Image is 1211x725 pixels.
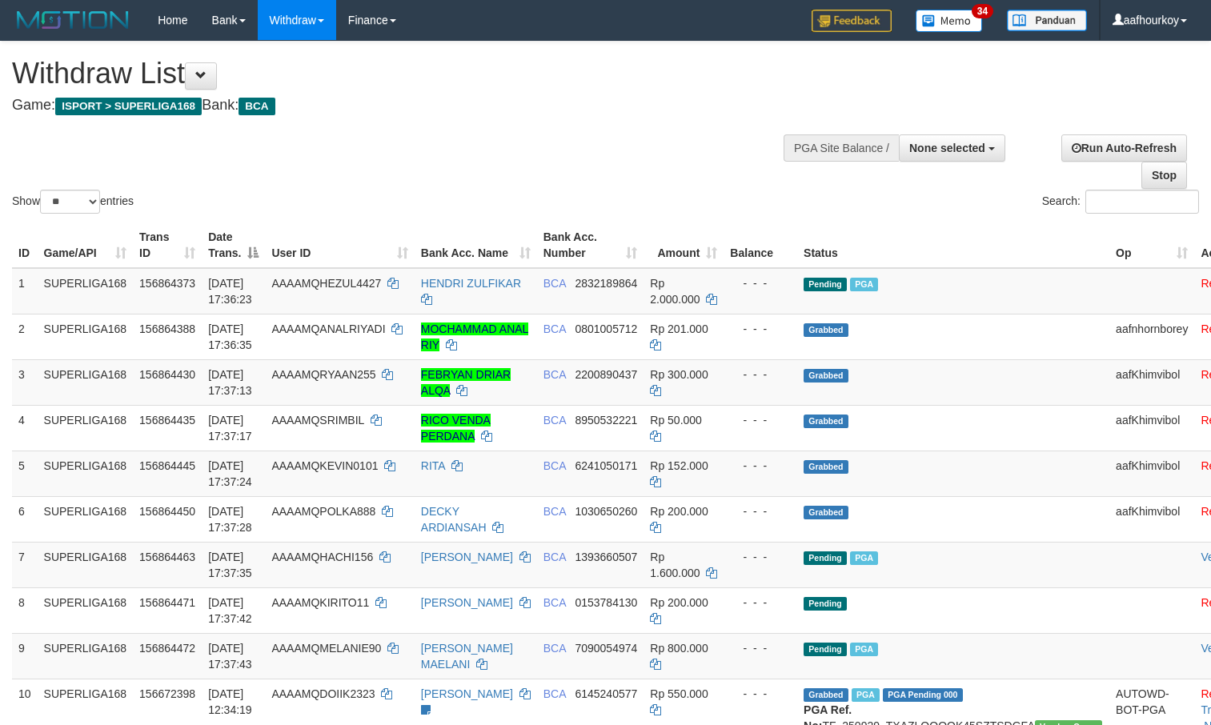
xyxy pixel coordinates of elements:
a: RICO VENDA PERDANA [421,414,491,443]
span: [DATE] 17:37:35 [208,551,252,579]
span: AAAAMQMELANIE90 [271,642,381,655]
span: [DATE] 17:36:23 [208,277,252,306]
span: 156864435 [139,414,195,427]
td: SUPERLIGA168 [38,359,134,405]
span: Marked by aafsoycanthlai [850,551,878,565]
span: Copy 2200890437 to clipboard [575,368,637,381]
span: [DATE] 17:37:43 [208,642,252,671]
a: FEBRYAN DRIAR ALQA [421,368,511,397]
div: - - - [730,503,791,519]
span: BCA [543,505,566,518]
th: ID [12,222,38,268]
div: - - - [730,595,791,611]
div: - - - [730,640,791,656]
td: 3 [12,359,38,405]
th: User ID: activate to sort column ascending [265,222,414,268]
span: AAAAMQANALRIYADI [271,322,385,335]
a: [PERSON_NAME] [421,551,513,563]
span: [DATE] 17:37:17 [208,414,252,443]
span: Rp 300.000 [650,368,708,381]
div: - - - [730,321,791,337]
span: [DATE] 17:37:13 [208,368,252,397]
img: Feedback.jpg [812,10,892,32]
td: 1 [12,268,38,314]
span: Grabbed [804,460,848,474]
span: None selected [909,142,985,154]
span: Rp 201.000 [650,322,708,335]
th: Trans ID: activate to sort column ascending [133,222,202,268]
td: SUPERLIGA168 [38,268,134,314]
a: RITA [421,459,445,472]
span: Marked by aafsoycanthlai [850,643,878,656]
span: AAAAMQKEVIN0101 [271,459,378,472]
span: Rp 200.000 [650,505,708,518]
td: aafKhimvibol [1109,359,1194,405]
td: 6 [12,496,38,542]
span: BCA [543,459,566,472]
td: SUPERLIGA168 [38,451,134,496]
span: BCA [543,687,566,700]
span: [DATE] 17:36:35 [208,322,252,351]
span: BCA [543,596,566,609]
span: AAAAMQDOIIK2323 [271,687,375,700]
span: BCA [543,277,566,290]
img: Button%20Memo.svg [916,10,983,32]
span: [DATE] 17:37:42 [208,596,252,625]
a: HENDRI ZULFIKAR [421,277,521,290]
span: Grabbed [804,369,848,383]
a: Stop [1141,162,1187,189]
span: AAAAMQKIRITO11 [271,596,369,609]
span: BCA [543,368,566,381]
div: PGA Site Balance / [784,134,899,162]
span: Pending [804,551,847,565]
div: - - - [730,686,791,702]
td: SUPERLIGA168 [38,587,134,633]
a: Run Auto-Refresh [1061,134,1187,162]
span: Rp 1.600.000 [650,551,700,579]
div: - - - [730,367,791,383]
span: Copy 6145240577 to clipboard [575,687,637,700]
span: 34 [972,4,993,18]
span: Grabbed [804,323,848,337]
span: Pending [804,597,847,611]
td: aafKhimvibol [1109,451,1194,496]
div: - - - [730,412,791,428]
span: Rp 200.000 [650,596,708,609]
div: - - - [730,549,791,565]
span: Rp 2.000.000 [650,277,700,306]
a: [PERSON_NAME] [421,687,513,700]
img: MOTION_logo.png [12,8,134,32]
td: aafKhimvibol [1109,496,1194,542]
td: SUPERLIGA168 [38,496,134,542]
span: AAAAMQHACHI156 [271,551,373,563]
span: 156864430 [139,368,195,381]
span: Copy 2832189864 to clipboard [575,277,637,290]
a: DECKY ARDIANSAH [421,505,487,534]
td: 5 [12,451,38,496]
td: 9 [12,633,38,679]
th: Bank Acc. Number: activate to sort column ascending [537,222,644,268]
span: [DATE] 12:34:19 [208,687,252,716]
span: 156864450 [139,505,195,518]
span: Marked by aafsoycanthlai [852,688,880,702]
span: Copy 7090054974 to clipboard [575,642,637,655]
td: 8 [12,587,38,633]
span: Rp 152.000 [650,459,708,472]
span: BCA [543,551,566,563]
span: AAAAMQHEZUL4427 [271,277,381,290]
span: Grabbed [804,688,848,702]
label: Search: [1042,190,1199,214]
span: Copy 0801005712 to clipboard [575,322,637,335]
img: panduan.png [1007,10,1087,31]
a: MOCHAMMAD ANAL RIY [421,322,529,351]
a: [PERSON_NAME] [421,596,513,609]
span: 156672398 [139,687,195,700]
span: Rp 800.000 [650,642,708,655]
a: [PERSON_NAME] MAELANI [421,642,513,671]
span: Grabbed [804,506,848,519]
span: Rp 550.000 [650,687,708,700]
span: Rp 50.000 [650,414,702,427]
td: SUPERLIGA168 [38,542,134,587]
div: - - - [730,275,791,291]
div: - - - [730,458,791,474]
